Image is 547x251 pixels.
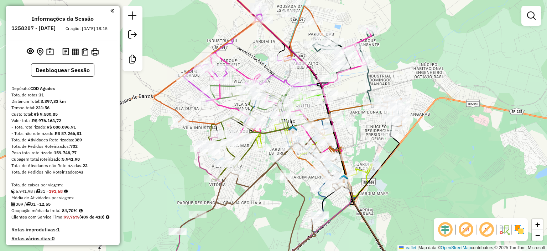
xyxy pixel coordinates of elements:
div: Tempo total: [11,105,114,111]
button: Logs desbloquear sessão [61,46,71,57]
h4: Rotas vários dias: [11,236,114,242]
a: Leaflet [399,245,416,250]
i: Total de rotas [26,202,31,206]
strong: 23 [83,163,88,168]
div: Valor total: [11,117,114,124]
i: Meta Caixas/viagem: 260,20 Diferença: -68,52 [64,189,68,194]
div: Map data © contributors,© 2025 TomTom, Microsoft [397,245,547,251]
strong: 5.941,98 [62,156,80,162]
a: Zoom out [532,230,543,241]
img: Exibir/Ocultar setores [514,224,525,235]
button: Visualizar Romaneio [80,47,90,57]
button: Painel de Sugestão [45,46,55,57]
div: - Total roteirizado: [11,124,114,130]
em: Rotas cross docking consideradas [106,215,109,219]
span: Clientes com Service Time: [11,214,64,220]
h4: Informações da Sessão [32,15,94,22]
i: Total de Atividades [11,202,16,206]
strong: CDD Agudos [30,86,55,91]
div: Cubagem total roteirizado: [11,156,114,162]
div: Total de caixas por viagem: [11,182,114,188]
strong: 702 [70,144,78,149]
strong: R$ 9.580,85 [33,111,58,117]
a: Zoom in [532,219,543,230]
div: 5.941,98 / 31 = [11,188,114,195]
div: Total de Pedidos Roteirizados: [11,143,114,150]
a: Clique aqui para minimizar o painel [110,6,114,15]
strong: 31 [39,92,44,97]
div: Total de rotas: [11,92,114,98]
strong: 3.397,33 km [41,99,66,104]
img: 617 UDC Light Bauru [339,174,348,184]
div: Distância Total: [11,98,114,105]
strong: 1 [57,226,60,233]
span: − [535,231,540,240]
strong: R$ 976.163,72 [32,118,61,123]
a: Nova sessão e pesquisa [125,9,140,25]
i: Total de rotas [36,189,40,194]
a: Exportar sessão [125,27,140,44]
div: Total de Pedidos não Roteirizados: [11,169,114,175]
div: Criação: [DATE] 18:15 [63,25,110,32]
div: Total de Atividades Roteirizadas: [11,137,114,143]
span: Ocultar deslocamento [437,221,454,238]
strong: 84,70% [62,208,78,213]
button: Exibir sessão original [25,46,35,57]
strong: (409 de 410) [79,214,104,220]
strong: 12,55 [39,201,51,207]
div: - Total não roteirizado: [11,130,114,137]
em: Média calculada utilizando a maior ocupação (%Peso ou %Cubagem) de cada rota da sessão. Rotas cro... [79,209,83,213]
a: Criar modelo [125,52,140,68]
button: Imprimir Rotas [90,47,100,57]
div: 389 / 31 = [11,201,114,207]
button: Centralizar mapa no depósito ou ponto de apoio [35,46,45,57]
span: + [535,220,540,229]
a: Exibir filtros [524,9,538,23]
span: | [417,245,418,250]
div: Depósito: [11,85,114,92]
span: Ocupação média da frota: [11,208,61,213]
i: Cubagem total roteirizado [11,189,16,194]
strong: 1 [67,244,69,251]
h4: Rotas improdutivas: [11,227,114,233]
span: Exibir NR [457,221,474,238]
strong: R$ 87.266,81 [55,131,82,136]
h4: Clientes Priorizados NR: [11,245,114,251]
strong: 231:56 [36,105,50,110]
strong: 0 [52,235,54,242]
strong: 191,68 [49,189,63,194]
strong: 99,76% [64,214,79,220]
a: OpenStreetMap [441,245,471,250]
img: Fluxo de ruas [499,224,510,235]
div: Total de Atividades não Roteirizadas: [11,162,114,169]
div: Peso total roteirizado: [11,150,114,156]
div: Custo total: [11,111,114,117]
div: Média de Atividades por viagem: [11,195,114,201]
img: Bauru [288,125,297,135]
button: Visualizar relatório de Roteirização [71,47,80,56]
strong: 159.748,77 [54,150,77,155]
span: Exibir rótulo [478,221,495,238]
button: Desbloquear Sessão [31,63,94,77]
h6: 1258287 - [DATE] [11,25,56,31]
strong: 43 [78,169,83,175]
strong: 389 [74,137,82,142]
strong: R$ 888.896,91 [47,124,76,130]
